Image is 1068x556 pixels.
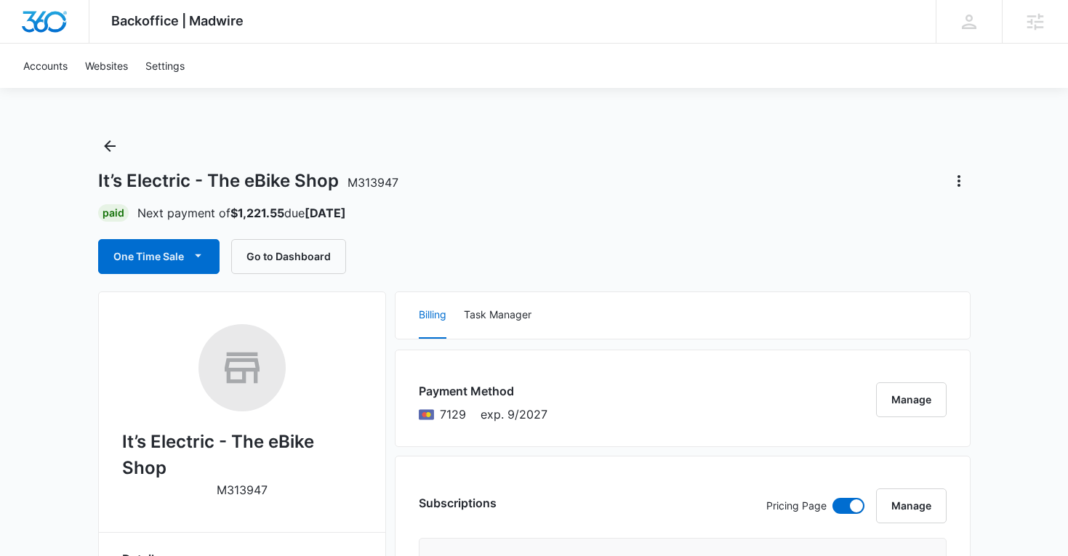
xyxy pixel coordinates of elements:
[15,44,76,88] a: Accounts
[766,498,827,514] p: Pricing Page
[137,204,346,222] p: Next payment of due
[98,239,220,274] button: One Time Sale
[122,429,362,481] h2: It’s Electric - The eBike Shop
[305,206,346,220] strong: [DATE]
[217,481,268,499] p: M313947
[481,406,547,423] span: exp. 9/2027
[876,382,947,417] button: Manage
[98,204,129,222] div: Paid
[419,382,547,400] h3: Payment Method
[876,488,947,523] button: Manage
[348,175,398,190] span: M313947
[464,292,531,339] button: Task Manager
[419,494,497,512] h3: Subscriptions
[98,170,398,192] h1: It’s Electric - The eBike Shop
[419,292,446,339] button: Billing
[111,13,244,28] span: Backoffice | Madwire
[137,44,193,88] a: Settings
[98,134,121,158] button: Back
[440,406,466,423] span: Mastercard ending with
[231,239,346,274] button: Go to Dashboard
[76,44,137,88] a: Websites
[947,169,971,193] button: Actions
[230,206,284,220] strong: $1,221.55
